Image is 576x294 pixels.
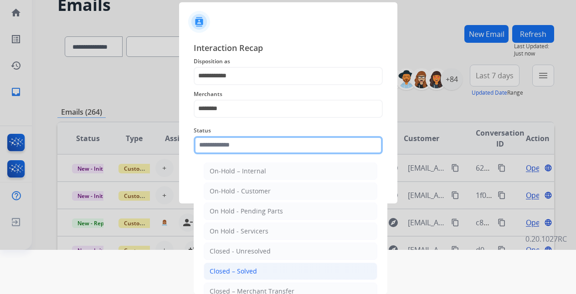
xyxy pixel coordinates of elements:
div: Closed - Unresolved [210,247,271,256]
div: On-Hold - Customer [210,187,271,196]
span: Merchants [194,89,383,100]
div: Closed – Solved [210,267,257,276]
span: Disposition as [194,56,383,67]
div: On Hold - Pending Parts [210,207,283,216]
p: 0.20.1027RC [525,233,567,244]
div: On-Hold – Internal [210,167,266,176]
span: Status [194,125,383,136]
span: Interaction Recap [194,41,383,56]
img: contactIcon [188,11,210,33]
div: On Hold - Servicers [210,227,268,236]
